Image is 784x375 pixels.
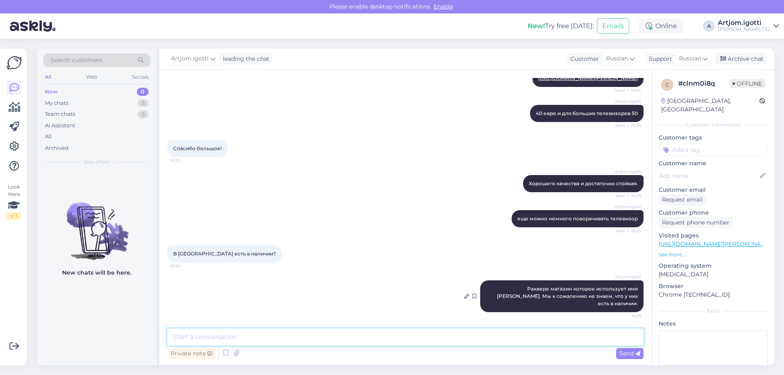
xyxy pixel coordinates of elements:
div: My chats [45,99,68,107]
span: Спасибо большое! [173,145,222,151]
p: Customer phone [659,209,768,217]
span: Seen ✓ 16:34 [610,87,641,93]
span: Artjom.igotti [610,204,641,210]
span: Russian [606,54,628,63]
span: Send [619,350,640,357]
div: 5 [138,110,149,118]
span: В [GEOGRAPHIC_DATA] есть в наличии? [173,251,276,257]
span: Russian [679,54,701,63]
div: leading the chat [220,55,269,63]
span: Artjom.igotti [610,274,641,280]
span: Хорошего качества и достаточно стойкая. [529,180,638,186]
div: All [43,72,53,82]
div: New [45,88,58,96]
div: Online [639,19,684,33]
span: Artjom.igotti [610,169,641,175]
p: Chrome [TECHNICAL_ID] [659,291,768,299]
span: 40 евро и для больших телевизоров 50 [536,110,638,116]
div: A [703,20,715,32]
span: Offline [729,79,765,88]
span: c [666,82,669,88]
div: [GEOGRAPHIC_DATA], [GEOGRAPHIC_DATA] [661,97,759,114]
span: 16:36 [610,313,641,319]
div: Archived [45,144,69,152]
div: All [45,133,52,141]
a: Artjom.igotti[PERSON_NAME] OÜ [718,20,779,33]
span: Seen ✓ 16:35 [610,228,641,234]
div: Try free [DATE]: [528,21,594,31]
div: Archive chat [715,53,767,64]
div: Customer information [659,121,768,129]
b: New! [528,22,545,30]
span: 16:36 [170,263,200,269]
div: 0 [137,88,149,96]
div: Artjom.igotti [718,20,770,26]
span: 16:35 [170,158,200,164]
p: Customer tags [659,133,768,142]
p: [MEDICAL_DATA] [659,270,768,279]
input: Add name [659,171,758,180]
input: Add a tag [659,144,768,156]
div: Socials [130,72,150,82]
span: Seen ✓ 16:34 [610,122,641,129]
p: New chats will be here. [62,268,131,277]
span: Раквере магазин которое использует имя [PERSON_NAME]. Мы к сожалению не знаем, что у них есть в н... [497,286,639,306]
p: See more ... [659,251,768,258]
div: Support [646,55,672,63]
span: еще можно немного поворачивать телевизор [517,215,638,222]
div: Request phone number [659,217,733,228]
p: Notes [659,320,768,328]
p: Browser [659,282,768,291]
p: Customer name [659,159,768,168]
div: Extra [659,307,768,315]
p: Visited pages [659,231,768,240]
a: [URL][DOMAIN_NAME][PERSON_NAME] [659,240,771,248]
button: Emails [597,18,629,34]
div: 5 [138,99,149,107]
p: Customer email [659,186,768,194]
a: [URL][DOMAIN_NAME][PERSON_NAME] [538,75,638,81]
div: Look Here [7,183,21,220]
p: Operating system [659,262,768,270]
div: AI Assistant [45,122,75,130]
div: [PERSON_NAME] OÜ [718,26,770,33]
span: Search customers [51,56,102,64]
div: Team chats [45,110,75,118]
div: Request email [659,194,706,205]
span: New chats [84,158,110,166]
div: Customer [567,55,599,63]
img: No chats [37,188,157,261]
div: Private note [167,348,216,359]
span: Artjom.igotti [171,54,209,63]
img: Askly Logo [7,55,22,71]
div: Web [85,72,99,82]
div: 1 / 3 [7,213,21,220]
span: Seen ✓ 16:35 [610,193,641,199]
span: Enable [431,3,455,10]
span: Artjom.igotti [610,98,641,104]
div: # clnm0i8q [678,79,729,89]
